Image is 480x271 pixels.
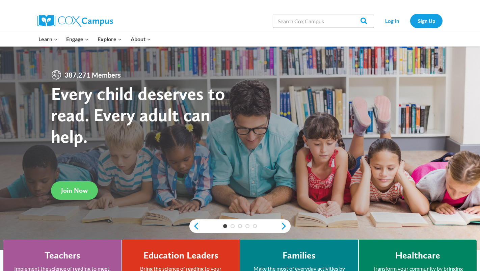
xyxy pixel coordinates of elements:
span: Engage [66,35,89,44]
a: Sign Up [410,14,443,28]
h4: Teachers [45,250,80,261]
img: Cox Campus [37,15,113,27]
span: Explore [98,35,122,44]
a: 3 [238,224,242,228]
h4: Healthcare [395,250,440,261]
span: 387,271 Members [62,70,124,80]
a: 5 [253,224,257,228]
nav: Secondary Navigation [377,14,443,28]
a: previous [189,222,199,230]
nav: Primary Navigation [34,32,155,46]
span: Learn [38,35,58,44]
a: 4 [245,224,249,228]
span: Join Now [61,186,88,194]
h4: Education Leaders [143,250,218,261]
h4: Families [283,250,316,261]
a: next [281,222,291,230]
input: Search Cox Campus [273,14,374,28]
strong: Every child deserves to read. Every adult can help. [51,82,225,147]
a: 2 [231,224,235,228]
a: Log In [377,14,407,28]
a: 1 [223,224,227,228]
a: Join Now [51,181,98,200]
div: content slider buttons [189,219,291,233]
span: About [131,35,151,44]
